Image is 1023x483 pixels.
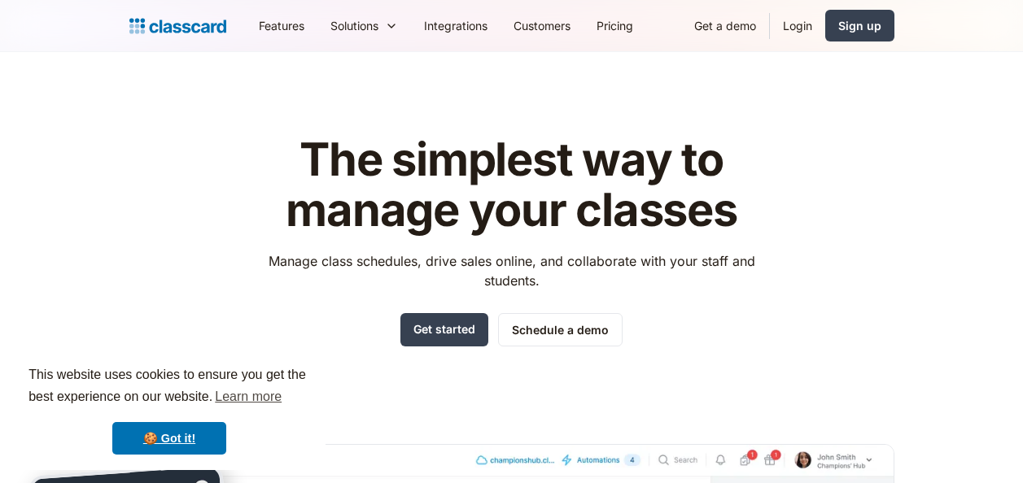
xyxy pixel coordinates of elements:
[584,7,646,44] a: Pricing
[112,422,226,455] a: dismiss cookie message
[212,385,284,409] a: learn more about cookies
[498,313,623,346] a: Schedule a demo
[825,10,894,41] a: Sign up
[330,17,378,34] div: Solutions
[838,17,881,34] div: Sign up
[13,350,326,470] div: cookieconsent
[411,7,501,44] a: Integrations
[246,7,317,44] a: Features
[770,7,825,44] a: Login
[681,7,769,44] a: Get a demo
[317,7,411,44] div: Solutions
[129,15,226,37] a: home
[253,251,770,290] p: Manage class schedules, drive sales online, and collaborate with your staff and students.
[400,313,488,346] a: Get started
[501,7,584,44] a: Customers
[253,135,770,235] h1: The simplest way to manage your classes
[28,365,310,409] span: This website uses cookies to ensure you get the best experience on our website.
